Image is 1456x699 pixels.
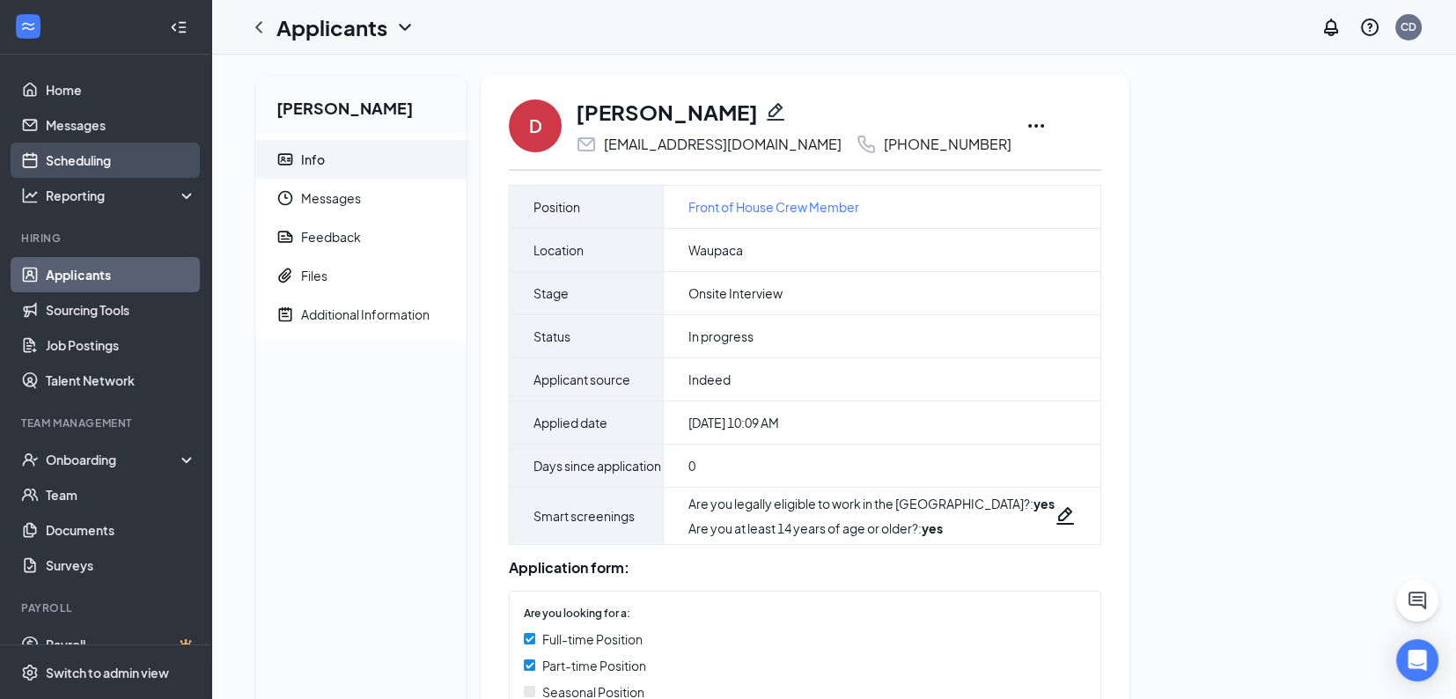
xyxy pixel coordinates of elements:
[46,107,196,143] a: Messages
[1407,590,1428,611] svg: ChatActive
[533,239,584,261] span: Location
[46,477,196,512] a: Team
[46,664,169,681] div: Switch to admin view
[576,97,758,127] h1: [PERSON_NAME]
[301,179,452,217] span: Messages
[46,363,196,398] a: Talent Network
[276,151,294,168] svg: ContactCard
[276,12,387,42] h1: Applicants
[1359,17,1380,38] svg: QuestionInfo
[394,17,415,38] svg: ChevronDown
[21,416,193,430] div: Team Management
[688,284,783,302] span: Onsite Interview
[1055,505,1076,526] svg: Pencil
[276,228,294,246] svg: Report
[688,327,754,345] span: In progress
[1396,579,1438,622] button: ChatActive
[46,257,196,292] a: Applicants
[542,656,646,675] span: Part-time Position
[301,228,361,246] div: Feedback
[46,548,196,583] a: Surveys
[688,495,1055,512] div: Are you legally eligible to work in the [GEOGRAPHIC_DATA]? :
[922,520,943,536] strong: yes
[19,18,37,35] svg: WorkstreamLogo
[688,371,731,388] span: Indeed
[46,292,196,327] a: Sourcing Tools
[529,114,542,138] div: D
[1401,19,1416,34] div: CD
[884,136,1011,153] div: [PHONE_NUMBER]
[533,412,607,433] span: Applied date
[533,369,630,390] span: Applicant source
[170,18,188,36] svg: Collapse
[46,451,181,468] div: Onboarding
[21,231,193,246] div: Hiring
[524,606,630,622] span: Are you looking for a:
[533,196,580,217] span: Position
[21,664,39,681] svg: Settings
[255,256,467,295] a: PaperclipFiles
[1026,115,1047,136] svg: Ellipses
[46,327,196,363] a: Job Postings
[46,627,196,662] a: PayrollCrown
[301,267,327,284] div: Files
[255,179,467,217] a: ClockMessages
[856,134,877,155] svg: Phone
[1033,496,1055,511] strong: yes
[255,140,467,179] a: ContactCardInfo
[46,143,196,178] a: Scheduling
[533,505,635,526] span: Smart screenings
[576,134,597,155] svg: Email
[21,187,39,204] svg: Analysis
[604,136,842,153] div: [EMAIL_ADDRESS][DOMAIN_NAME]
[688,197,859,217] a: Front of House Crew Member
[46,187,197,204] div: Reporting
[21,451,39,468] svg: UserCheck
[688,519,1055,537] div: Are you at least 14 years of age or older? :
[533,455,661,476] span: Days since application
[276,267,294,284] svg: Paperclip
[765,101,786,122] svg: Pencil
[1320,17,1342,38] svg: Notifications
[248,17,269,38] svg: ChevronLeft
[255,217,467,256] a: ReportFeedback
[255,76,467,133] h2: [PERSON_NAME]
[21,600,193,615] div: Payroll
[688,414,779,431] span: [DATE] 10:09 AM
[255,295,467,334] a: NoteActiveAdditional Information
[276,189,294,207] svg: Clock
[688,457,695,475] span: 0
[533,326,570,347] span: Status
[542,629,643,649] span: Full-time Position
[688,241,743,259] span: Waupaca
[1396,639,1438,681] div: Open Intercom Messenger
[46,72,196,107] a: Home
[301,305,430,323] div: Additional Information
[46,512,196,548] a: Documents
[509,559,1101,577] div: Application form:
[276,305,294,323] svg: NoteActive
[301,151,325,168] div: Info
[533,283,569,304] span: Stage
